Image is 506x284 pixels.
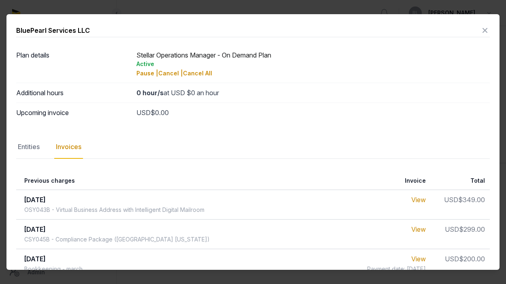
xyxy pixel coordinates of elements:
[24,196,46,204] span: [DATE]
[24,265,83,273] div: Bookkeeping - march
[16,50,130,78] dt: Plan details
[24,206,204,214] div: OSY043B - Virtual Business Address with Intelligent Digital Mailroom
[158,70,183,77] span: Cancel |
[444,196,458,204] span: USD
[16,88,130,98] dt: Additional hours
[136,60,490,68] div: Active
[16,26,90,35] div: BluePearl Services LLC
[359,172,431,190] th: Invoice
[16,135,490,159] nav: Tabs
[151,109,169,117] span: $0.00
[411,196,426,204] a: View
[411,225,426,233] a: View
[16,135,41,159] div: Entities
[459,255,485,263] span: $200.00
[445,255,459,263] span: USD
[431,172,490,190] th: Total
[24,255,46,263] span: [DATE]
[136,88,490,98] div: at USD $0 an hour
[458,196,485,204] span: $349.00
[24,225,46,233] span: [DATE]
[459,225,485,233] span: $299.00
[136,50,490,78] div: Stellar Operations Manager - On Demand Plan
[445,225,459,233] span: USD
[16,172,359,190] th: Previous charges
[411,255,426,263] a: View
[183,70,212,77] span: Cancel All
[16,108,130,117] dt: Upcoming invoice
[136,70,158,77] span: Pause |
[24,235,210,243] div: CSY045B - Compliance Package ([GEOGRAPHIC_DATA] [US_STATE])
[136,89,164,97] strong: 0 hour/s
[136,109,151,117] span: USD
[54,135,83,159] div: Invoices
[367,265,426,273] span: Payment date: [DATE]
